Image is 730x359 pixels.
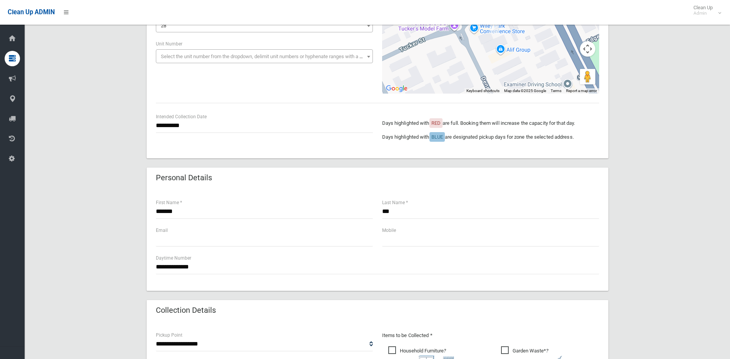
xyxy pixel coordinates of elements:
[161,54,376,59] span: Select the unit number from the dropdown, delimit unit numbers or hyphenate ranges with a comma
[8,8,55,16] span: Clean Up ADMIN
[431,134,443,140] span: BLUE
[431,120,441,126] span: RED
[466,88,499,94] button: Keyboard shortcuts
[147,170,221,185] header: Personal Details
[580,41,595,57] button: Map camera controls
[158,20,371,31] span: 28
[147,303,225,318] header: Collection Details
[384,84,409,94] a: Open this area in Google Maps (opens a new window)
[382,331,599,340] p: Items to be Collected *
[580,69,595,84] button: Drag Pegman onto the map to open Street View
[156,18,373,32] span: 28
[382,119,599,128] p: Days highlighted with are full. Booking them will increase the capacity for that day.
[551,89,561,93] a: Terms (opens in new tab)
[693,10,713,16] small: Admin
[161,23,166,29] span: 28
[384,84,409,94] img: Google
[690,5,720,16] span: Clean Up
[490,20,499,33] div: 28 Denman Avenue, WILEY PARK NSW 2195
[504,89,546,93] span: Map data ©2025 Google
[382,133,599,142] p: Days highlighted with are designated pickup days for zone the selected address.
[566,89,597,93] a: Report a map error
